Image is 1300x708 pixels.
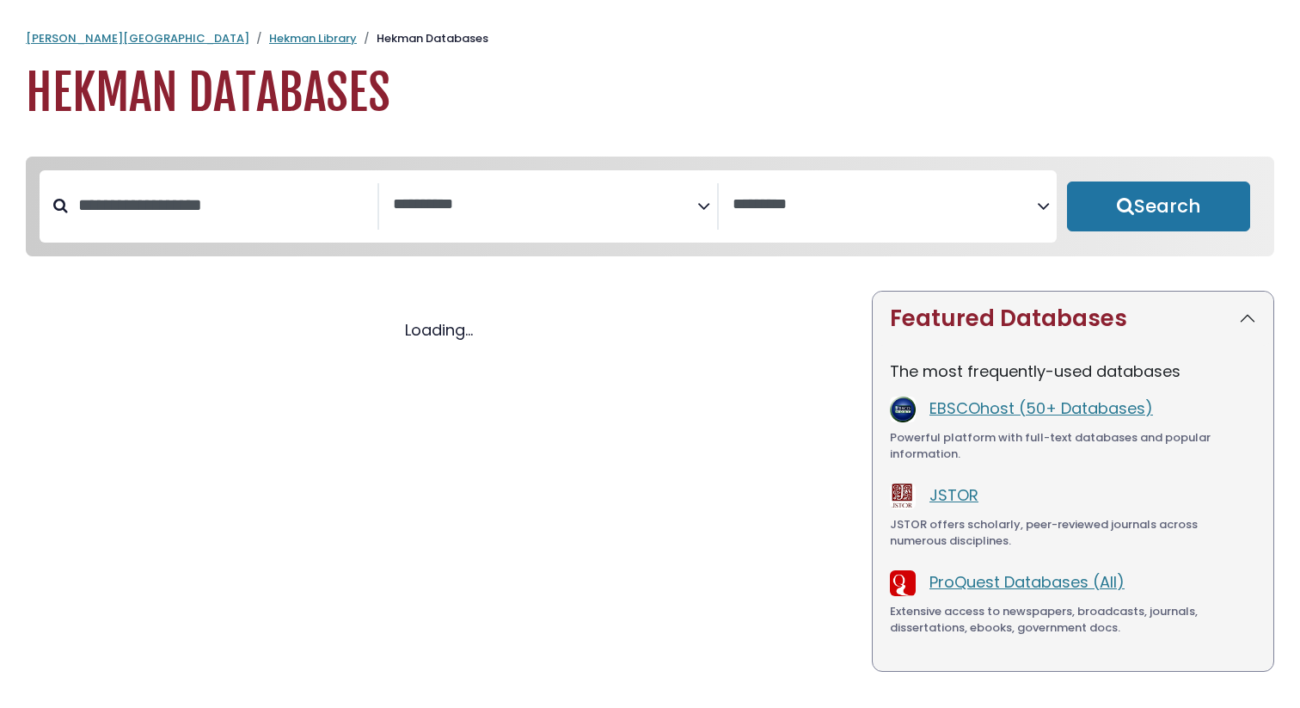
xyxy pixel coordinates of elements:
textarea: Search [733,196,1037,214]
p: The most frequently-used databases [890,360,1256,383]
a: EBSCOhost (50+ Databases) [929,397,1153,419]
nav: Search filters [26,157,1274,256]
div: Loading... [26,318,851,342]
div: Powerful platform with full-text databases and popular information. [890,429,1256,463]
button: Featured Databases [873,292,1273,346]
a: ProQuest Databases (All) [929,571,1125,593]
div: Extensive access to newspapers, broadcasts, journals, dissertations, ebooks, government docs. [890,603,1256,637]
a: JSTOR [929,484,978,506]
textarea: Search [393,196,697,214]
li: Hekman Databases [357,30,488,47]
nav: breadcrumb [26,30,1274,47]
h1: Hekman Databases [26,65,1274,122]
button: Submit for Search Results [1067,182,1250,231]
input: Search database by title or keyword [68,191,377,219]
div: JSTOR offers scholarly, peer-reviewed journals across numerous disciplines. [890,516,1256,550]
a: [PERSON_NAME][GEOGRAPHIC_DATA] [26,30,249,46]
a: Hekman Library [269,30,357,46]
